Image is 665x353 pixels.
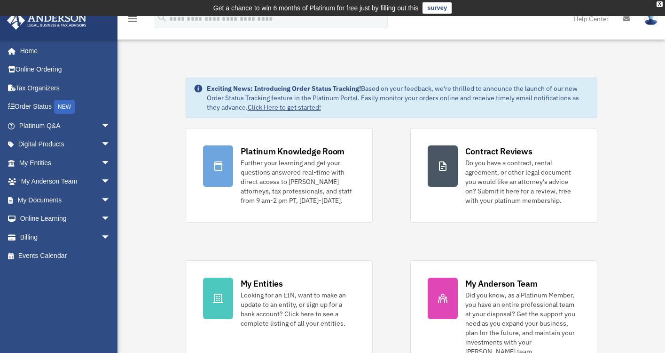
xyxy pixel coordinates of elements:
a: Events Calendar [7,247,125,265]
a: Click Here to get started! [248,103,321,112]
a: Order StatusNEW [7,97,125,117]
i: menu [127,13,138,24]
a: Platinum Q&Aarrow_drop_down [7,116,125,135]
div: My Anderson Team [465,278,538,289]
div: Based on your feedback, we're thrilled to announce the launch of our new Order Status Tracking fe... [207,84,589,112]
a: My Anderson Teamarrow_drop_down [7,172,125,191]
span: arrow_drop_down [101,228,120,247]
a: menu [127,16,138,24]
div: Further your learning and get your questions answered real-time with direct access to [PERSON_NAM... [241,158,355,205]
div: NEW [54,100,75,114]
a: survey [422,2,452,14]
strong: Exciting News: Introducing Order Status Tracking! [207,84,361,93]
div: Contract Reviews [465,145,532,157]
div: My Entities [241,278,283,289]
a: Online Learningarrow_drop_down [7,209,125,228]
a: Contract Reviews Do you have a contract, rental agreement, or other legal document you would like... [410,128,597,223]
span: arrow_drop_down [101,172,120,192]
a: Billingarrow_drop_down [7,228,125,247]
a: Home [7,41,120,60]
div: Looking for an EIN, want to make an update to an entity, or sign up for a bank account? Click her... [241,290,355,328]
a: My Documentsarrow_drop_down [7,191,125,209]
div: Platinum Knowledge Room [241,145,345,157]
a: Online Ordering [7,60,125,79]
a: Digital Productsarrow_drop_down [7,135,125,154]
div: Get a chance to win 6 months of Platinum for free just by filling out this [213,2,419,14]
span: arrow_drop_down [101,116,120,136]
img: User Pic [644,12,658,25]
span: arrow_drop_down [101,191,120,210]
span: arrow_drop_down [101,135,120,154]
span: arrow_drop_down [101,209,120,229]
div: Do you have a contract, rental agreement, or other legal document you would like an attorney's ad... [465,158,580,205]
a: Tax Organizers [7,79,125,97]
img: Anderson Advisors Platinum Portal [4,11,89,30]
i: search [157,13,167,23]
a: My Entitiesarrow_drop_down [7,153,125,172]
a: Platinum Knowledge Room Further your learning and get your questions answered real-time with dire... [186,128,373,223]
div: close [657,1,663,7]
span: arrow_drop_down [101,153,120,173]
